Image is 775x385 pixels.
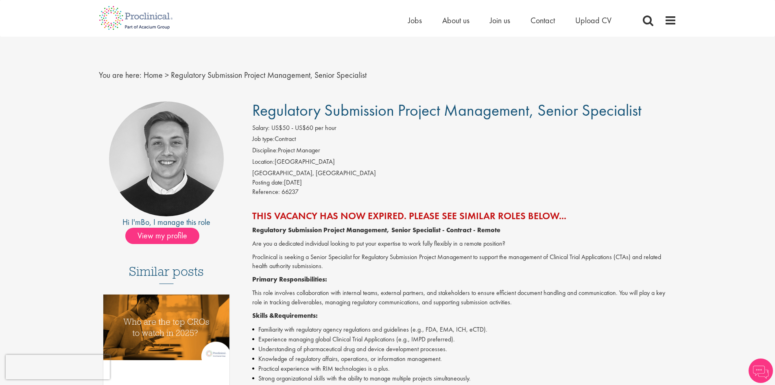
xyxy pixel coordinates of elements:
a: Upload CV [575,15,611,26]
label: Reference: [252,187,280,197]
div: [GEOGRAPHIC_DATA], [GEOGRAPHIC_DATA] [252,169,677,178]
label: Salary: [252,123,270,133]
h3: Similar posts [129,264,204,284]
li: Project Manager [252,146,677,157]
li: Understanding of pharmaceutical drug and device development processes. [252,344,677,354]
p: Proclinical is seeking a Senior Specialist for Regulatory Submission Project Management to suppor... [252,253,677,271]
span: View my profile [125,228,199,244]
a: Contact [530,15,555,26]
li: Practical experience with RIM technologies is a plus. [252,364,677,374]
label: Location: [252,157,275,167]
img: Chatbot [749,359,773,383]
span: US$50 - US$60 per hour [271,123,336,132]
a: Jobs [408,15,422,26]
span: Posting date: [252,178,284,187]
label: Discipline: [252,146,278,155]
strong: Requirements: [274,311,318,320]
span: Regulatory Submission Project Management, Senior Specialist [252,100,642,121]
span: 66237 [282,187,299,196]
span: You are here: [99,70,142,80]
strong: Skills & [252,311,274,320]
li: Knowledge of regulatory affairs, operations, or information management. [252,354,677,364]
a: About us [442,15,469,26]
div: Hi I'm , I manage this role [99,216,234,228]
iframe: reCAPTCHA [6,355,110,379]
a: Join us [490,15,510,26]
p: Are you a dedicated individual looking to put your expertise to work fully flexibly in a remote p... [252,239,677,249]
li: Contract [252,134,677,146]
strong: Primary Responsibilities: [252,275,327,284]
a: breadcrumb link [144,70,163,80]
a: View my profile [125,229,207,240]
li: Experience managing global Clinical Trial Applications (e.g., IMPD preferred). [252,334,677,344]
h2: This vacancy has now expired. Please see similar roles below... [252,211,677,221]
a: Bo [141,217,149,227]
img: imeage of recruiter Bo Forsen [109,101,224,216]
p: This role involves collaboration with internal teams, external partners, and stakeholders to ensu... [252,288,677,307]
span: > [165,70,169,80]
li: Familiarity with regulatory agency regulations and guidelines (e.g., FDA, EMA, ICH, eCTD). [252,325,677,334]
a: Link to a post [103,295,230,367]
img: Top 10 CROs 2025 | Proclinical [103,295,230,360]
strong: Regulatory Submission Project Management, Senior Specialist - Contract - Remote [252,226,500,234]
li: [GEOGRAPHIC_DATA] [252,157,677,169]
span: Regulatory Submission Project Management, Senior Specialist [171,70,367,80]
li: Strong organizational skills with the ability to manage multiple projects simultaneously. [252,374,677,383]
label: Job type: [252,134,275,144]
div: [DATE] [252,178,677,187]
